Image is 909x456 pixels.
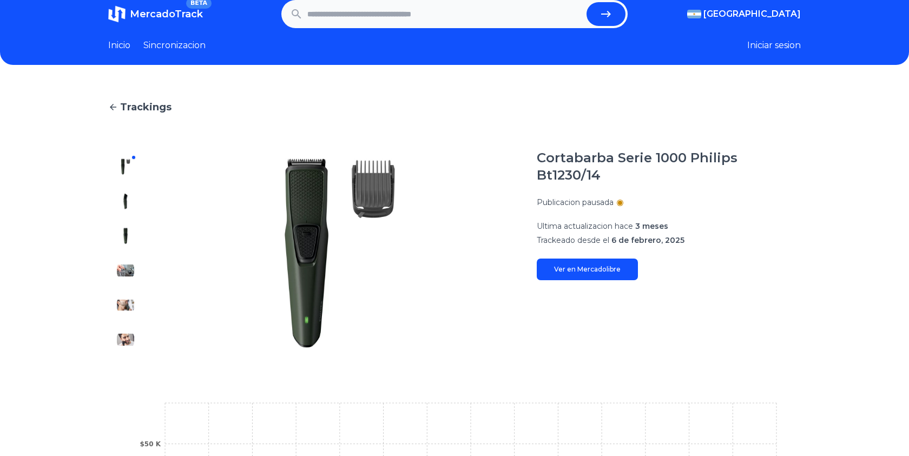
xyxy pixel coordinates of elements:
[143,39,206,52] a: Sincronizacion
[108,39,130,52] a: Inicio
[130,8,203,20] span: MercadoTrack
[611,235,684,245] span: 6 de febrero, 2025
[537,235,609,245] span: Trackeado desde el
[120,100,172,115] span: Trackings
[117,193,134,210] img: Cortabarba Serie 1000 Philips Bt1230/14
[108,100,801,115] a: Trackings
[117,227,134,244] img: Cortabarba Serie 1000 Philips Bt1230/14
[537,149,801,184] h1: Cortabarba Serie 1000 Philips Bt1230/14
[687,8,801,21] button: [GEOGRAPHIC_DATA]
[117,296,134,314] img: Cortabarba Serie 1000 Philips Bt1230/14
[703,8,801,21] span: [GEOGRAPHIC_DATA]
[164,149,515,357] img: Cortabarba Serie 1000 Philips Bt1230/14
[687,10,701,18] img: Argentina
[537,221,633,231] span: Ultima actualizacion hace
[140,440,161,448] tspan: $50 K
[117,262,134,279] img: Cortabarba Serie 1000 Philips Bt1230/14
[108,5,203,23] a: MercadoTrackBETA
[117,331,134,348] img: Cortabarba Serie 1000 Philips Bt1230/14
[747,39,801,52] button: Iniciar sesion
[537,197,614,208] p: Publicacion pausada
[108,5,126,23] img: MercadoTrack
[117,158,134,175] img: Cortabarba Serie 1000 Philips Bt1230/14
[537,259,638,280] a: Ver en Mercadolibre
[635,221,668,231] span: 3 meses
